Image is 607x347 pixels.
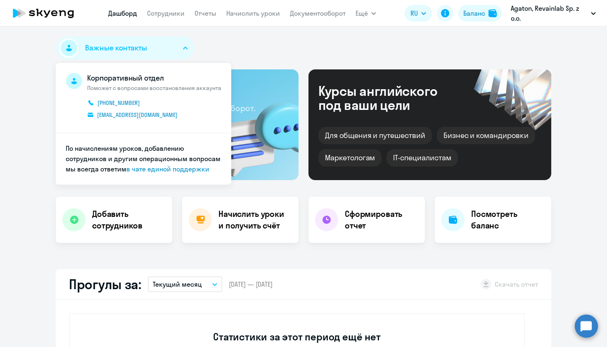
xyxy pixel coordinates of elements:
span: RU [410,8,418,18]
span: [PHONE_NUMBER] [97,99,140,107]
div: Курсы английского под ваши цели [318,84,460,112]
button: Балансbalance [458,5,502,21]
span: Ещё [356,8,368,18]
ul: Важные контакты [56,63,231,185]
span: Корпоративный отдел [87,73,221,83]
p: Agaton, Revainlab Sp. z o.o. [511,3,588,23]
div: Бизнес и командировки [437,127,535,144]
h4: Начислить уроки и получить счёт [218,208,290,231]
a: Сотрудники [147,9,185,17]
a: [EMAIL_ADDRESS][DOMAIN_NAME] [87,111,184,120]
span: Важные контакты [85,43,147,53]
a: Документооборот [290,9,346,17]
div: IT-специалистам [386,149,458,166]
a: Отчеты [194,9,216,17]
span: Поможет с вопросами восстановления аккаунта [87,84,221,92]
a: Дашборд [108,9,137,17]
span: По начислениям уроков, добавлению сотрудников и другим операционным вопросам мы всегда ответим [66,144,221,173]
h4: Посмотреть баланс [471,208,545,231]
button: Важные контакты [56,36,194,59]
button: Текущий месяц [148,276,222,292]
div: Для общения и путешествий [318,127,432,144]
span: [EMAIL_ADDRESS][DOMAIN_NAME] [97,111,178,119]
a: [PHONE_NUMBER] [87,98,184,107]
p: Текущий месяц [153,279,202,289]
button: RU [405,5,432,21]
button: Ещё [356,5,376,21]
button: Agaton, Revainlab Sp. z o.o. [507,3,600,23]
span: [DATE] — [DATE] [229,280,273,289]
h4: Добавить сотрудников [92,208,166,231]
h3: Статистики за этот период ещё нет [213,330,380,343]
h2: Прогулы за: [69,276,141,292]
img: bg-img [202,87,299,180]
a: в чате единой поддержки [126,165,209,173]
a: Начислить уроки [226,9,280,17]
img: balance [488,9,497,17]
h4: Сформировать отчет [345,208,418,231]
div: Баланс [463,8,485,18]
div: Маркетологам [318,149,382,166]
